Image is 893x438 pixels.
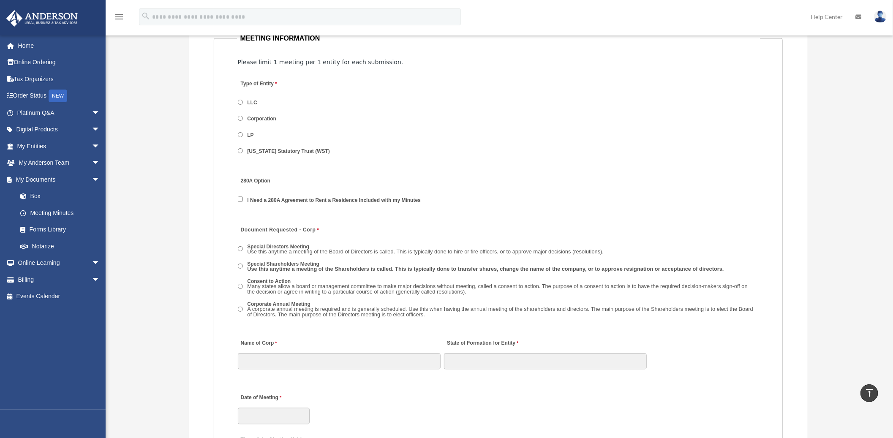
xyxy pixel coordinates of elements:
[245,301,759,319] label: Corporate Annual Meeting
[92,121,109,139] span: arrow_drop_down
[12,204,109,221] a: Meeting Minutes
[6,104,113,121] a: Platinum Q&Aarrow_drop_down
[874,11,887,23] img: User Pic
[245,196,424,204] label: I Need a 280A Agreement to Rent a Residence Included with my Minutes
[238,337,279,349] label: Name of Corp
[245,115,279,123] label: Corporation
[238,392,318,404] label: Date of Meeting
[238,78,318,90] label: Type of Entity
[245,131,257,139] label: LP
[92,155,109,172] span: arrow_drop_down
[92,104,109,122] span: arrow_drop_down
[245,243,607,256] label: Special Directors Meeting
[6,288,113,305] a: Events Calendar
[114,12,124,22] i: menu
[245,99,260,107] label: LLC
[114,15,124,22] a: menu
[245,148,333,155] label: [US_STATE] Statutory Trust (WST)
[237,33,760,44] legend: MEETING INFORMATION
[6,255,113,272] a: Online Learningarrow_drop_down
[12,238,113,255] a: Notarize
[49,90,67,102] div: NEW
[4,10,80,27] img: Anderson Advisors Platinum Portal
[860,384,878,402] a: vertical_align_top
[141,11,150,21] i: search
[245,261,727,274] label: Special Shareholders Meeting
[247,266,724,272] span: Use this anytime a meeting of the Shareholders is called. This is typically done to transfer shar...
[238,59,403,65] span: Please limit 1 meeting per 1 entity for each submission.
[247,306,753,318] span: A corporate annual meeting is required and is generally scheduled. Use this when having the annua...
[6,171,113,188] a: My Documentsarrow_drop_down
[6,138,113,155] a: My Entitiesarrow_drop_down
[6,121,113,138] a: Digital Productsarrow_drop_down
[12,188,113,205] a: Box
[6,271,113,288] a: Billingarrow_drop_down
[238,176,318,187] label: 280A Option
[92,271,109,288] span: arrow_drop_down
[12,221,113,238] a: Forms Library
[92,255,109,272] span: arrow_drop_down
[6,54,113,71] a: Online Ordering
[92,171,109,188] span: arrow_drop_down
[6,87,113,105] a: Order StatusNEW
[245,278,759,297] label: Consent to Action
[6,71,113,87] a: Tax Organizers
[864,388,874,398] i: vertical_align_top
[6,37,113,54] a: Home
[6,155,113,171] a: My Anderson Teamarrow_drop_down
[247,283,748,295] span: Many states allow a board or management committee to make major decisions without meeting, called...
[241,227,316,233] span: Document Requested - Corp
[247,248,604,255] span: Use this anytime a meeting of the Board of Directors is called. This is typically done to hire or...
[444,337,520,349] label: State of Formation for Entity
[92,138,109,155] span: arrow_drop_down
